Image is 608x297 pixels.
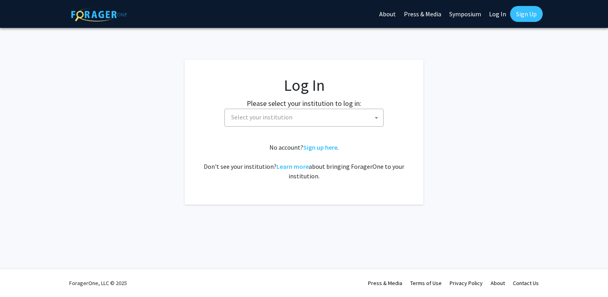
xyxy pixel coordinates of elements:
a: Sign Up [510,6,543,22]
label: Please select your institution to log in: [247,98,361,109]
span: Select your institution [231,113,292,121]
img: ForagerOne Logo [71,8,127,21]
a: Privacy Policy [450,279,483,287]
a: Learn more about bringing ForagerOne to your institution [277,162,309,170]
a: Contact Us [513,279,539,287]
a: Press & Media [368,279,402,287]
div: No account? . Don't see your institution? about bringing ForagerOne to your institution. [201,143,407,181]
span: Select your institution [228,109,383,125]
a: Sign up here [303,143,337,151]
h1: Log In [201,76,407,95]
div: ForagerOne, LLC © 2025 [69,269,127,297]
span: Select your institution [224,109,384,127]
a: About [491,279,505,287]
a: Terms of Use [410,279,442,287]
